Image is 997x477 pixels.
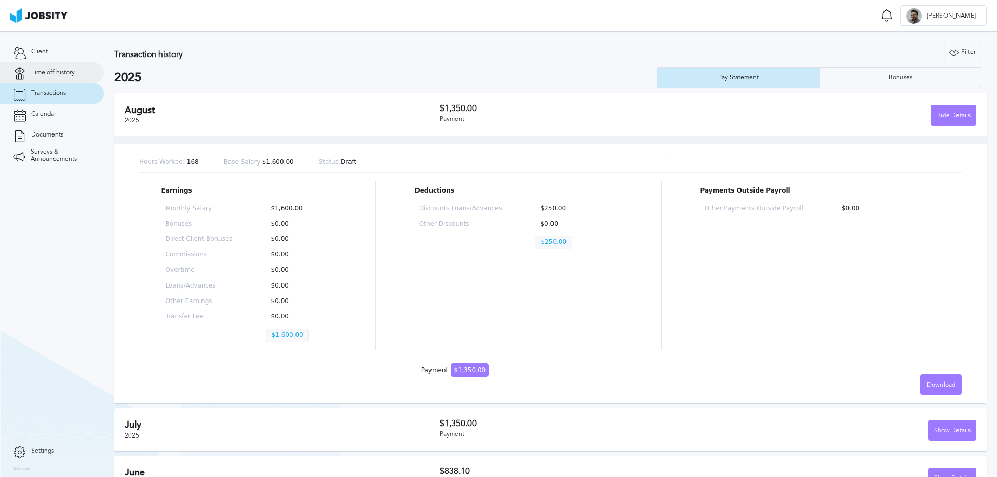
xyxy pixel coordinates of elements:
[266,313,333,320] p: $0.00
[421,367,489,374] div: Payment
[139,158,185,166] span: Hours Worked:
[704,205,803,212] p: Other Payments Outside Payroll
[266,267,333,274] p: $0.00
[114,50,589,59] h3: Transaction history
[535,221,618,228] p: $0.00
[713,74,764,81] div: Pay Statement
[419,205,502,212] p: Discounts Loans/Advances
[31,447,54,455] span: Settings
[166,267,233,274] p: Overtime
[266,205,333,212] p: $1,600.00
[929,420,976,441] div: Show Details
[319,158,341,166] span: Status:
[125,117,139,124] span: 2025
[114,71,657,85] h2: 2025
[31,90,66,97] span: Transactions
[922,12,981,20] span: [PERSON_NAME]
[415,187,622,195] p: Deductions
[266,298,333,305] p: $0.00
[166,298,233,305] p: Other Earnings
[883,74,918,81] div: Bonuses
[440,116,708,123] div: Payment
[931,105,976,126] button: Hide Details
[451,363,489,377] span: $1,350.00
[31,69,75,76] span: Time off history
[266,282,333,290] p: $0.00
[10,8,68,23] img: ab4bad089aa723f57921c736e9817d99.png
[931,105,976,126] div: Hide Details
[125,419,440,430] h2: July
[837,205,935,212] p: $0.00
[535,205,618,212] p: $250.00
[928,420,976,441] button: Show Details
[161,187,337,195] p: Earnings
[266,221,333,228] p: $0.00
[944,42,981,63] div: Filter
[900,5,987,26] button: D[PERSON_NAME]
[13,466,32,472] label: Version:
[125,105,440,116] h2: August
[166,313,233,320] p: Transfer Fee
[31,131,63,139] span: Documents
[319,159,357,166] p: Draft
[224,159,294,166] p: $1,600.00
[224,158,262,166] span: Base Salary:
[31,148,91,163] span: Surveys & Announcements
[440,104,708,113] h3: $1,350.00
[440,419,708,428] h3: $1,350.00
[440,467,708,476] h3: $838.10
[920,374,962,395] button: Download
[166,282,233,290] p: Loans/Advances
[31,48,48,56] span: Client
[166,236,233,243] p: Direct Client Bonuses
[440,431,708,438] div: Payment
[906,8,922,24] div: D
[419,221,502,228] p: Other Discounts
[535,236,572,249] p: $250.00
[266,236,333,243] p: $0.00
[166,205,233,212] p: Monthly Salary
[166,251,233,258] p: Commissions
[819,67,982,88] button: Bonuses
[700,187,939,195] p: Payments Outside Payroll
[266,329,309,342] p: $1,600.00
[166,221,233,228] p: Bonuses
[944,42,981,62] button: Filter
[657,67,819,88] button: Pay Statement
[125,432,139,439] span: 2025
[927,381,955,389] span: Download
[31,111,56,118] span: Calendar
[266,251,333,258] p: $0.00
[139,159,199,166] p: 168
